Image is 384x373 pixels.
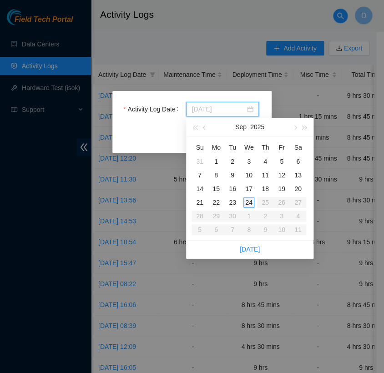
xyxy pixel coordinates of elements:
div: 9 [227,170,238,181]
div: 4 [260,156,271,167]
div: 22 [211,197,222,208]
input: Activity Log Date [192,104,245,114]
div: 20 [293,183,303,194]
td: 2025-09-23 [224,196,241,209]
td: 2025-09-09 [224,168,241,182]
td: 2025-09-18 [257,182,273,196]
th: Su [192,140,208,155]
th: Th [257,140,273,155]
th: Sa [290,140,306,155]
td: 2025-09-22 [208,196,224,209]
div: 21 [194,197,205,208]
td: 2025-09-02 [224,155,241,168]
td: 2025-09-03 [241,155,257,168]
td: 2025-08-31 [192,155,208,168]
div: 15 [211,183,222,194]
td: 2025-09-20 [290,182,306,196]
div: 2 [227,156,238,167]
th: Mo [208,140,224,155]
td: 2025-09-16 [224,182,241,196]
div: 18 [260,183,271,194]
td: 2025-09-07 [192,168,208,182]
td: 2025-09-17 [241,182,257,196]
div: 3 [243,156,254,167]
div: 12 [276,170,287,181]
div: 16 [227,183,238,194]
div: 7 [194,170,205,181]
td: 2025-09-01 [208,155,224,168]
th: Fr [273,140,290,155]
td: 2025-09-04 [257,155,273,168]
div: 6 [293,156,303,167]
td: 2025-09-12 [273,168,290,182]
td: 2025-09-06 [290,155,306,168]
div: 24 [243,197,254,208]
td: 2025-09-15 [208,182,224,196]
td: 2025-09-24 [241,196,257,209]
th: Tu [224,140,241,155]
td: 2025-09-14 [192,182,208,196]
th: We [241,140,257,155]
div: 10 [243,170,254,181]
div: 13 [293,170,303,181]
td: 2025-09-19 [273,182,290,196]
div: 11 [260,170,271,181]
td: 2025-09-21 [192,196,208,209]
div: 23 [227,197,238,208]
label: Activity Log Date [123,102,182,116]
div: 5 [276,156,287,167]
div: 14 [194,183,205,194]
div: 31 [194,156,205,167]
td: 2025-09-11 [257,168,273,182]
td: 2025-09-13 [290,168,306,182]
button: Sep [235,118,247,136]
button: 2025 [250,118,264,136]
td: 2025-09-10 [241,168,257,182]
div: 17 [243,183,254,194]
div: 1 [211,156,222,167]
td: 2025-09-05 [273,155,290,168]
div: 8 [211,170,222,181]
td: 2025-09-08 [208,168,224,182]
div: 19 [276,183,287,194]
a: [DATE] [240,246,260,253]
